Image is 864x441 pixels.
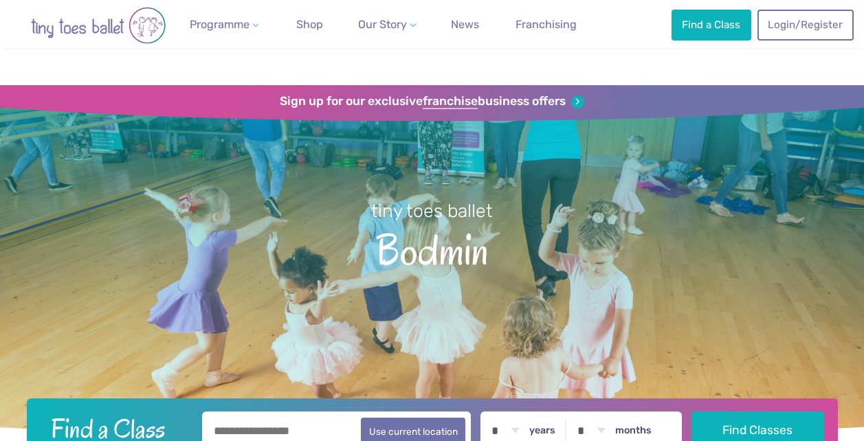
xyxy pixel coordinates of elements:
a: News [445,11,485,38]
a: Programme [184,11,264,38]
a: Our Story [353,11,421,38]
span: News [451,18,479,31]
span: Shop [296,18,323,31]
span: Bodmin [22,223,842,274]
img: tiny toes ballet [16,7,181,44]
a: Franchising [510,11,582,38]
a: Login/Register [757,10,854,40]
a: Sign up for our exclusivefranchisebusiness offers [280,94,584,109]
span: Franchising [516,18,577,31]
label: years [529,425,555,437]
span: Our Story [358,18,407,31]
a: Shop [291,11,329,38]
strong: franchise [423,94,478,109]
small: tiny toes ballet [371,200,493,222]
label: months [615,425,652,437]
span: Programme [190,18,250,31]
a: Find a Class [672,10,751,40]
